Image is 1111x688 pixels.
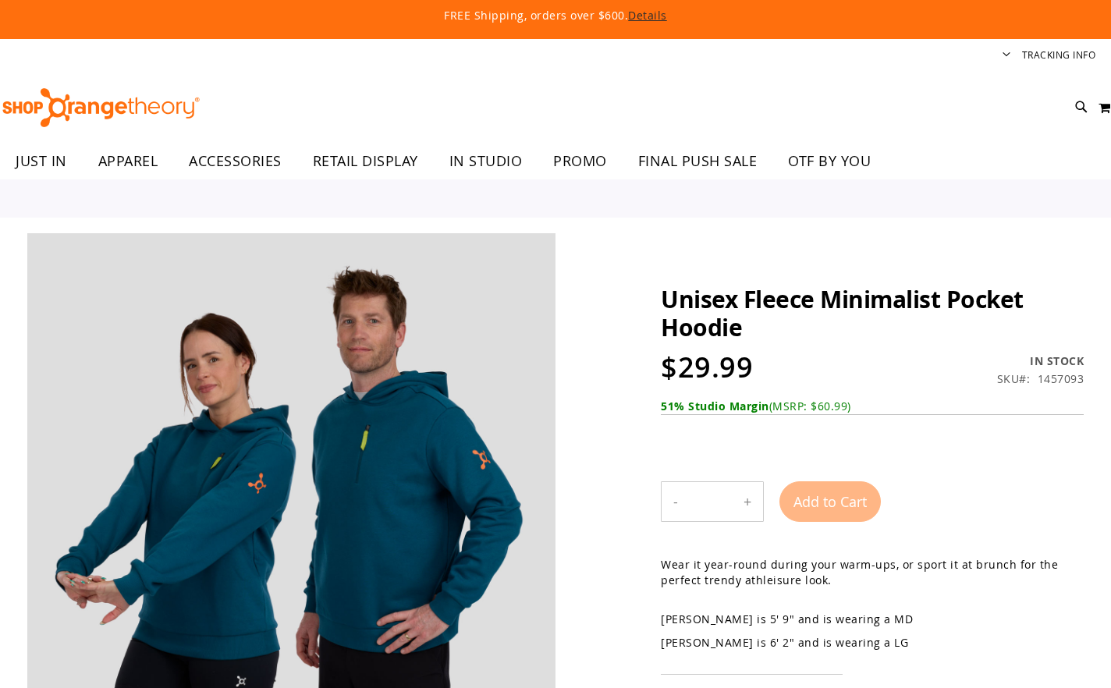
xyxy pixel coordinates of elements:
[690,483,732,520] input: Product quantity
[553,144,607,179] span: PROMO
[313,144,418,179] span: RETAIL DISPLAY
[661,399,769,413] b: 51% Studio Margin
[661,348,753,386] span: $29.99
[1003,48,1010,63] button: Account menu
[538,144,623,179] a: PROMO
[732,482,763,521] button: Increase product quantity
[662,482,690,521] button: Decrease product quantity
[98,144,158,179] span: APPAREL
[434,144,538,179] a: IN STUDIO
[661,399,1084,414] div: (MSRP: $60.99)
[661,635,1084,651] p: [PERSON_NAME] is 6' 2" and is wearing a LG
[997,353,1084,369] div: Availability
[1038,371,1084,387] div: 1457093
[297,144,434,179] a: RETAIL DISPLAY
[623,144,773,179] a: FINAL PUSH SALE
[997,353,1084,369] div: In stock
[87,8,1024,23] p: FREE Shipping, orders over $600.
[1022,48,1096,62] a: Tracking Info
[16,144,67,179] span: JUST IN
[661,283,1024,343] span: Unisex Fleece Minimalist Pocket Hoodie
[661,557,1084,588] p: Wear it year-round during your warm-ups, or sport it at brunch for the perfect trendy athleisure ...
[638,144,758,179] span: FINAL PUSH SALE
[997,371,1031,386] strong: SKU
[173,144,297,179] a: ACCESSORIES
[83,144,174,179] a: APPAREL
[772,144,886,179] a: OTF BY YOU
[788,144,871,179] span: OTF BY YOU
[189,144,282,179] span: ACCESSORIES
[661,612,1084,627] p: [PERSON_NAME] is 5' 9" and is wearing a MD
[628,8,667,23] a: Details
[449,144,523,179] span: IN STUDIO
